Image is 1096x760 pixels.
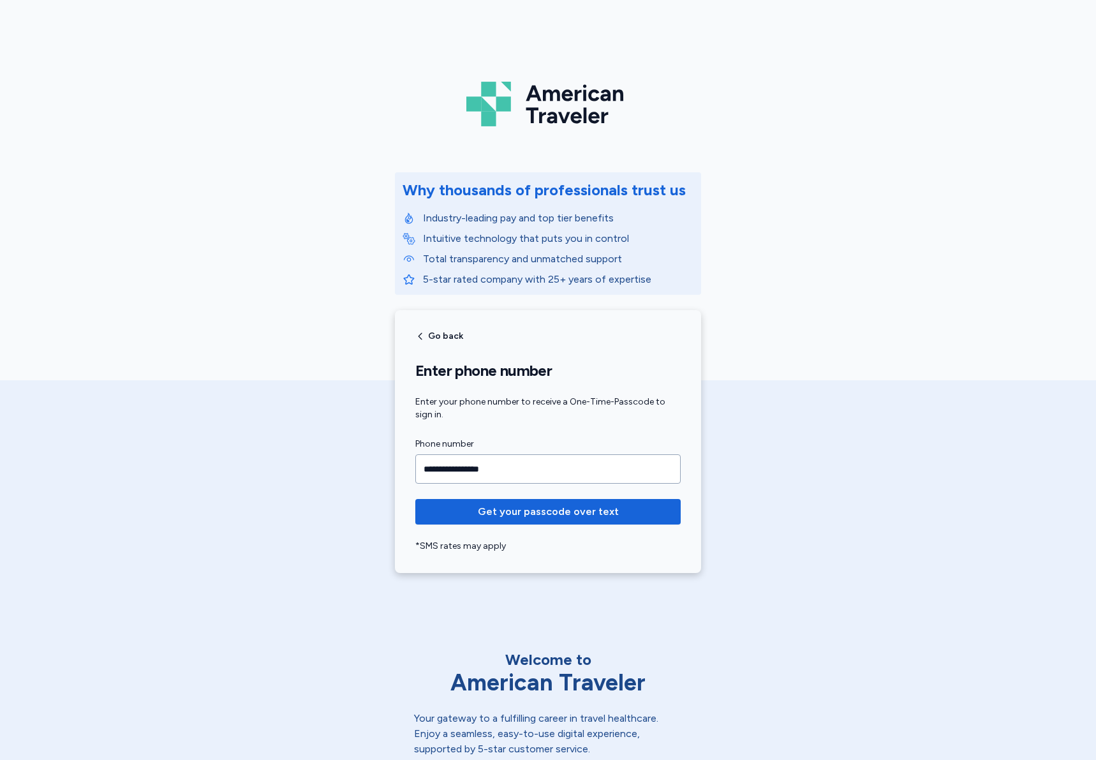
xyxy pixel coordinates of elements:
[415,331,463,341] button: Go back
[423,231,693,246] p: Intuitive technology that puts you in control
[403,180,686,200] div: Why thousands of professionals trust us
[423,211,693,226] p: Industry-leading pay and top tier benefits
[415,454,681,484] input: Phone number
[414,650,682,670] div: Welcome to
[423,272,693,287] p: 5-star rated company with 25+ years of expertise
[478,504,619,519] span: Get your passcode over text
[414,670,682,696] div: American Traveler
[415,540,681,553] div: *SMS rates may apply
[415,361,681,380] h1: Enter phone number
[466,77,630,131] img: Logo
[415,396,681,421] div: Enter your phone number to receive a One-Time-Passcode to sign in.
[415,499,681,525] button: Get your passcode over text
[423,251,693,267] p: Total transparency and unmatched support
[414,711,682,757] div: Your gateway to a fulfilling career in travel healthcare. Enjoy a seamless, easy-to-use digital e...
[428,332,463,341] span: Go back
[415,436,681,452] label: Phone number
